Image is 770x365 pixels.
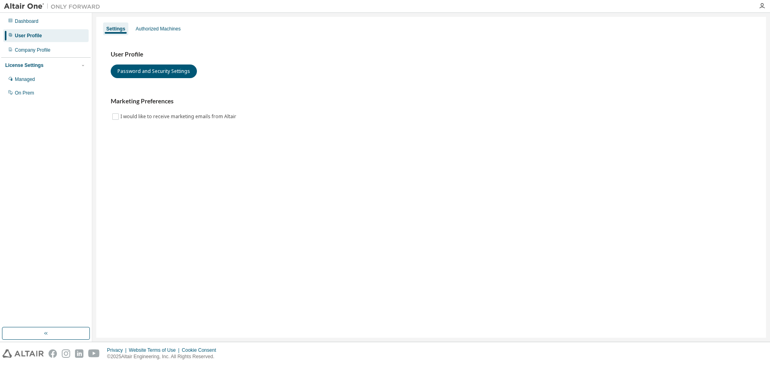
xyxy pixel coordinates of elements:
p: © 2025 Altair Engineering, Inc. All Rights Reserved. [107,353,221,360]
img: Altair One [4,2,104,10]
div: Privacy [107,347,129,353]
h3: Marketing Preferences [111,97,752,105]
div: Settings [106,26,125,32]
button: Password and Security Settings [111,65,197,78]
div: Company Profile [15,47,51,53]
img: facebook.svg [49,349,57,358]
div: Cookie Consent [182,347,221,353]
div: Managed [15,76,35,83]
div: Dashboard [15,18,38,24]
div: On Prem [15,90,34,96]
img: altair_logo.svg [2,349,44,358]
img: youtube.svg [88,349,100,358]
div: License Settings [5,62,43,69]
h3: User Profile [111,50,752,58]
label: I would like to receive marketing emails from Altair [120,112,238,121]
img: instagram.svg [62,349,70,358]
div: User Profile [15,32,42,39]
div: Authorized Machines [136,26,180,32]
img: linkedin.svg [75,349,83,358]
div: Website Terms of Use [129,347,182,353]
